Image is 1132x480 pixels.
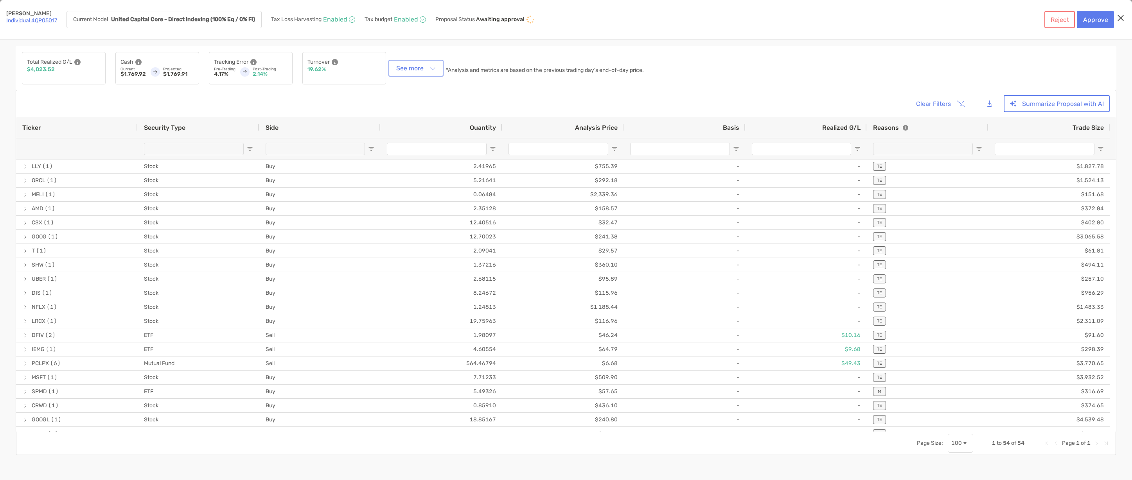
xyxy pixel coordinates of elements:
div: Buy [259,399,381,412]
p: TE [877,361,882,366]
p: Tracking Error [214,57,248,67]
span: (1) [47,272,57,285]
div: $257.10 [988,272,1110,286]
div: 8.24672 [381,286,502,300]
div: $116.96 [502,314,624,328]
div: Buy [259,371,381,384]
span: 1 [992,440,995,446]
span: (1) [43,216,54,229]
div: Buy [259,174,381,187]
div: 1.37216 [381,258,502,272]
div: - [624,188,746,201]
div: Stock [138,159,259,173]
span: of [1081,440,1086,446]
div: - [746,230,867,244]
span: (2) [45,329,56,342]
button: Open Filter Menu [247,146,253,152]
span: CRWD [32,399,47,412]
span: (1) [47,371,57,384]
button: See more [390,61,442,75]
div: $1,524.13 [988,174,1110,187]
span: NFLX [32,301,45,313]
button: Open Filter Menu [976,146,982,152]
div: $436.10 [502,399,624,412]
p: Projected [163,67,194,72]
button: Open Filter Menu [733,146,739,152]
div: $298.39 [988,342,1110,356]
span: (1) [42,160,53,173]
div: $3,932.52 [988,371,1110,384]
button: Close modal [1115,13,1127,24]
p: Total Realized G/L [27,57,72,67]
span: DFIV [32,329,44,342]
p: TE [877,220,882,225]
div: $359.29 [988,427,1110,441]
p: TE [877,262,882,267]
div: Stock [138,413,259,426]
div: ETF [138,328,259,342]
div: 5.49326 [381,385,502,398]
div: Buy [259,159,381,173]
div: $10.16 [746,328,867,342]
div: 564.46794 [381,356,502,370]
span: 1 [1076,440,1080,446]
div: $402.80 [988,216,1110,229]
p: 4.17% [214,72,235,77]
strong: United Capital Core - Direct Indexing (100% Eq / 0% Fi) [111,16,255,23]
div: - [746,216,867,229]
span: 1 [1087,440,1091,446]
div: Stock [138,272,259,286]
p: TE [877,178,882,183]
div: $2,311.09 [988,314,1110,328]
div: First Page [1043,440,1049,446]
div: Stock [138,371,259,384]
span: UBER [32,272,46,285]
input: Trade Size Filter Input [995,143,1094,155]
div: Stock [138,258,259,272]
div: - [746,314,867,328]
p: TE [877,333,882,338]
span: AMD [32,202,43,215]
div: $57.65 [502,385,624,398]
div: $61.81 [988,244,1110,258]
div: - [624,328,746,342]
span: (1) [48,230,58,243]
p: Turnover [307,57,330,67]
button: Open Filter Menu [1098,146,1104,152]
button: Open Filter Menu [368,146,374,152]
div: 19.75963 [381,314,502,328]
span: (6) [50,357,61,370]
div: Previous Page [1053,440,1059,446]
span: PCLPX [32,357,49,370]
div: $49.43 [746,356,867,370]
p: TE [877,192,882,197]
div: - [746,202,867,215]
div: Buy [259,314,381,328]
span: Basis [723,124,739,131]
div: $240.80 [502,413,624,426]
p: TE [877,248,882,253]
span: SHW [32,258,43,271]
div: $64.79 [502,342,624,356]
p: TE [877,276,882,281]
div: - [746,188,867,201]
span: CSX [32,216,42,229]
div: $3,065.58 [988,230,1110,244]
p: *Analysis and metrics are based on the previous trading day's end-of-day price. [446,68,644,73]
div: $32.47 [502,216,624,229]
div: $3,770.65 [988,356,1110,370]
span: (1) [36,244,47,257]
div: - [624,314,746,328]
div: - [624,272,746,286]
input: Analysis Price Filter Input [509,143,608,155]
div: - [624,385,746,398]
p: TE [877,319,882,324]
span: ORCL [32,174,45,187]
div: - [624,286,746,300]
div: Stock [138,230,259,244]
button: Reject [1044,11,1075,28]
span: (1) [48,399,59,412]
div: Stock [138,188,259,201]
div: - [624,342,746,356]
p: TE [877,417,882,422]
